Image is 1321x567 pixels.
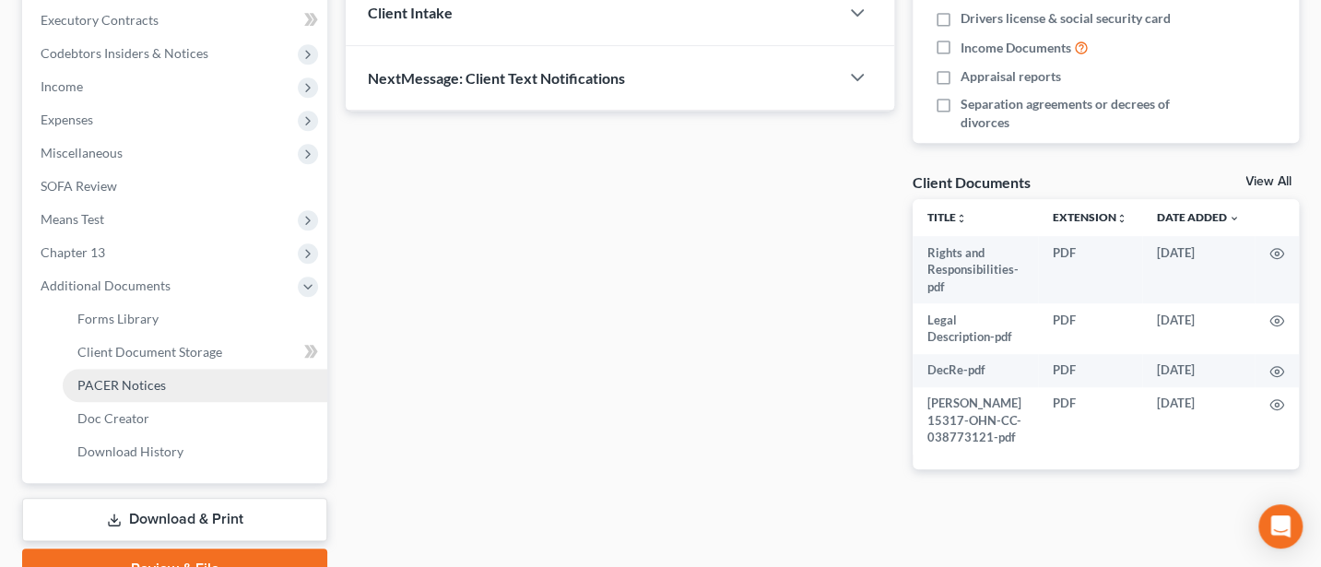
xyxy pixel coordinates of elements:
td: PDF [1038,354,1142,387]
span: Income Documents [961,39,1071,57]
td: [PERSON_NAME] 15317-OHN-CC-038773121-pdf [913,387,1038,455]
td: PDF [1038,387,1142,455]
span: Miscellaneous [41,145,123,160]
a: Titleunfold_more [927,210,967,224]
td: DecRe-pdf [913,354,1038,387]
a: Executory Contracts [26,4,327,37]
div: Open Intercom Messenger [1258,504,1303,549]
td: Rights and Responsibilities-pdf [913,236,1038,303]
span: Means Test [41,211,104,227]
a: Date Added expand_more [1157,210,1240,224]
td: [DATE] [1142,354,1255,387]
span: Appraisal reports [961,67,1061,86]
span: Client Intake [368,4,453,21]
a: View All [1245,175,1292,188]
i: unfold_more [1116,213,1127,224]
td: Legal Description-pdf [913,303,1038,354]
span: Separation agreements or decrees of divorces [961,95,1186,132]
span: Drivers license & social security card [961,9,1171,28]
span: NextMessage: Client Text Notifications [368,69,625,87]
span: Income [41,78,83,94]
td: PDF [1038,236,1142,303]
a: Extensionunfold_more [1053,210,1127,224]
span: Chapter 13 [41,244,105,260]
a: Download & Print [22,498,327,541]
td: [DATE] [1142,387,1255,455]
a: Forms Library [63,302,327,336]
a: Download History [63,435,327,468]
span: Download History [77,443,183,459]
a: Client Document Storage [63,336,327,369]
span: Additional Documents [41,278,171,293]
i: expand_more [1229,213,1240,224]
span: Doc Creator [77,410,149,426]
span: PACER Notices [77,377,166,393]
a: PACER Notices [63,369,327,402]
span: Executory Contracts [41,12,159,28]
span: Codebtors Insiders & Notices [41,45,208,61]
td: PDF [1038,303,1142,354]
span: SOFA Review [41,178,117,194]
span: Expenses [41,112,93,127]
i: unfold_more [956,213,967,224]
a: Doc Creator [63,402,327,435]
td: [DATE] [1142,236,1255,303]
a: SOFA Review [26,170,327,203]
td: [DATE] [1142,303,1255,354]
span: Forms Library [77,311,159,326]
span: Client Document Storage [77,344,222,360]
div: Client Documents [913,172,1031,192]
